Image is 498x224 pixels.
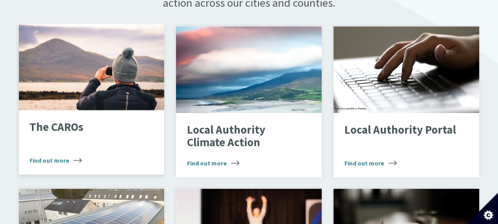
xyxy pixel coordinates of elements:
p: Local Authority Climate Action [187,124,299,149]
span: Find out more [30,156,82,165]
p: The CAROs [30,121,141,134]
button: Set cookie preferences [467,193,498,224]
p: Local Authority Portal [344,124,456,136]
span: Find out more [187,158,239,168]
span: Find out more [344,158,397,168]
a: Local Authority Portal Find out more [333,26,479,177]
a: Local Authority Climate Action Find out more [176,26,322,177]
a: The CAROs Find out more [19,24,165,174]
